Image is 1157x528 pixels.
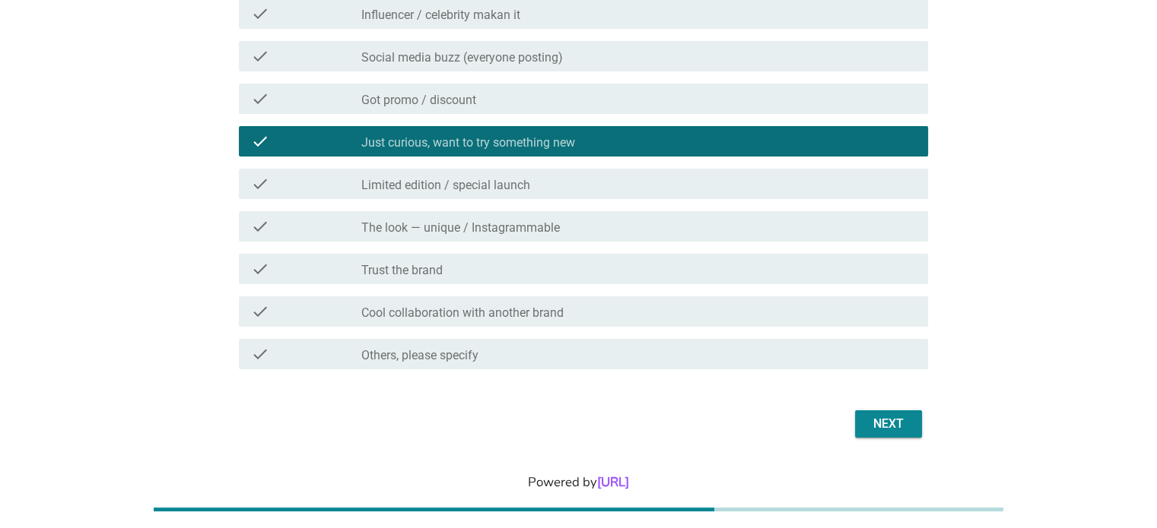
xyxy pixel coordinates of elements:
i: check [251,132,269,150]
div: Next [867,415,910,433]
i: check [251,345,269,363]
i: check [251,175,269,193]
label: Got promo / discount [361,93,476,108]
i: check [251,90,269,108]
label: Influencer / celebrity makan it [361,8,520,23]
label: Cool collaboration with another brand [361,305,564,321]
i: check [251,47,269,65]
a: [URL] [597,473,629,491]
i: check [251,302,269,321]
i: check [251,217,269,236]
i: check [251,260,269,278]
label: Trust the brand [361,263,443,278]
label: Social media buzz (everyone posting) [361,50,563,65]
i: check [251,5,269,23]
label: Just curious, want to try something new [361,135,575,150]
div: Powered by [18,473,1139,492]
button: Next [855,410,922,438]
label: Limited edition / special launch [361,178,530,193]
label: Others, please specify [361,348,478,363]
label: The look — unique / Instagrammable [361,220,560,236]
